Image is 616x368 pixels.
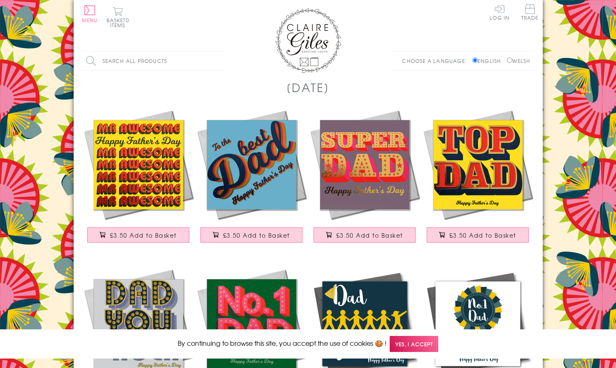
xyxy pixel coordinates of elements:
[82,16,98,24] span: Menu
[110,231,177,239] span: £3.50 Add to Basket
[82,5,98,23] button: Menu
[223,231,290,239] span: £3.50 Add to Basket
[82,52,226,70] input: Search all products
[195,108,308,221] img: Father's Day Card, Best Dad, text foiled in shiny gold
[110,16,129,29] span: 0 items
[421,108,535,251] a: Father's Day Card, Top Dad, text foiled in shiny gold £3.50 Add to Basket
[402,57,471,65] p: Choose a language:
[286,79,330,96] h1: [DATE]
[472,57,505,65] label: English
[449,231,516,239] span: £3.50 Add to Basket
[521,4,539,22] a: Trade
[82,108,195,221] img: Father's Day Card, Mr Awesome, text foiled in shiny gold
[87,227,189,243] button: £3.50 Add to Basket
[308,108,421,251] a: Father's Day Card, Super Dad, text foiled in shiny gold £3.50 Add to Basket
[308,108,421,221] img: Father's Day Card, Super Dad, text foiled in shiny gold
[218,52,226,70] input: Search
[472,58,478,63] input: English
[82,108,195,251] a: Father's Day Card, Mr Awesome, text foiled in shiny gold £3.50 Add to Basket
[275,8,341,73] img: Claire Giles Greetings Cards
[314,227,416,243] button: £3.50 Add to Basket
[200,227,302,243] button: £3.50 Add to Basket
[507,58,512,63] input: Welsh
[195,108,308,251] a: Father's Day Card, Best Dad, text foiled in shiny gold £3.50 Add to Basket
[336,231,403,239] span: £3.50 Add to Basket
[427,227,529,243] button: £3.50 Add to Basket
[521,4,539,20] span: Trade
[490,4,509,20] a: Log In
[107,7,129,28] button: Basket0 items
[507,57,530,65] label: Welsh
[421,108,535,221] img: Father's Day Card, Top Dad, text foiled in shiny gold
[390,336,438,352] span: Yes, I accept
